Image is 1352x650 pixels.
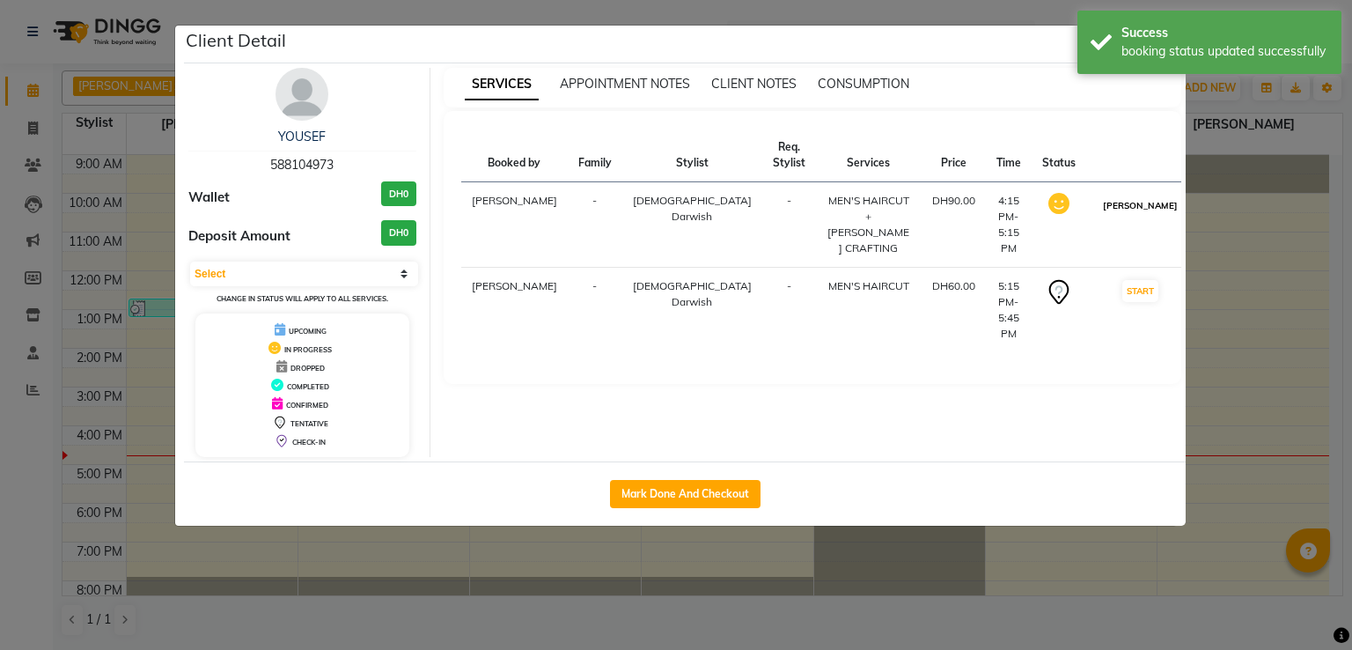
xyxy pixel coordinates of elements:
span: CONFIRMED [286,401,328,410]
button: [PERSON_NAME] [1098,195,1182,217]
th: Req. Stylist [762,129,816,182]
td: 5:15 PM-5:45 PM [986,268,1032,353]
h5: Client Detail [186,27,286,54]
div: DH90.00 [932,193,975,209]
th: Booked by [461,129,568,182]
th: Time [986,129,1032,182]
div: DH60.00 [932,278,975,294]
div: Success [1121,24,1328,42]
div: booking status updated successfully [1121,42,1328,61]
th: Price [922,129,986,182]
span: 588104973 [270,157,334,173]
span: DROPPED [290,364,325,373]
small: Change in status will apply to all services. [217,294,388,303]
span: SERVICES [465,69,539,100]
div: MEN'S HAIRCUT [827,278,911,294]
td: - [762,182,816,268]
th: Family [568,129,622,182]
th: Status [1032,129,1086,182]
td: - [762,268,816,353]
h3: DH0 [381,220,416,246]
span: TENTATIVE [290,419,328,428]
td: - [568,182,622,268]
td: - [568,268,622,353]
button: Mark Done And Checkout [610,480,760,508]
h3: DH0 [381,181,416,207]
span: UPCOMING [289,327,327,336]
img: avatar [276,68,328,121]
span: [DEMOGRAPHIC_DATA] Darwish [633,279,752,308]
span: APPOINTMENT NOTES [560,76,690,92]
span: Wallet [188,188,230,208]
td: [PERSON_NAME] [461,268,568,353]
td: 4:15 PM-5:15 PM [986,182,1032,268]
span: [DEMOGRAPHIC_DATA] Darwish [633,194,752,223]
td: [PERSON_NAME] [461,182,568,268]
span: CHECK-IN [292,438,326,447]
th: Services [816,129,922,182]
th: Stylist [622,129,762,182]
a: YOUSEF [278,129,326,144]
button: START [1122,280,1158,302]
span: CONSUMPTION [818,76,909,92]
span: Deposit Amount [188,226,290,247]
span: COMPLETED [287,382,329,391]
span: CLIENT NOTES [711,76,797,92]
div: MEN'S HAIRCUT + [PERSON_NAME] CRAFTING [827,193,911,256]
span: IN PROGRESS [284,345,332,354]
